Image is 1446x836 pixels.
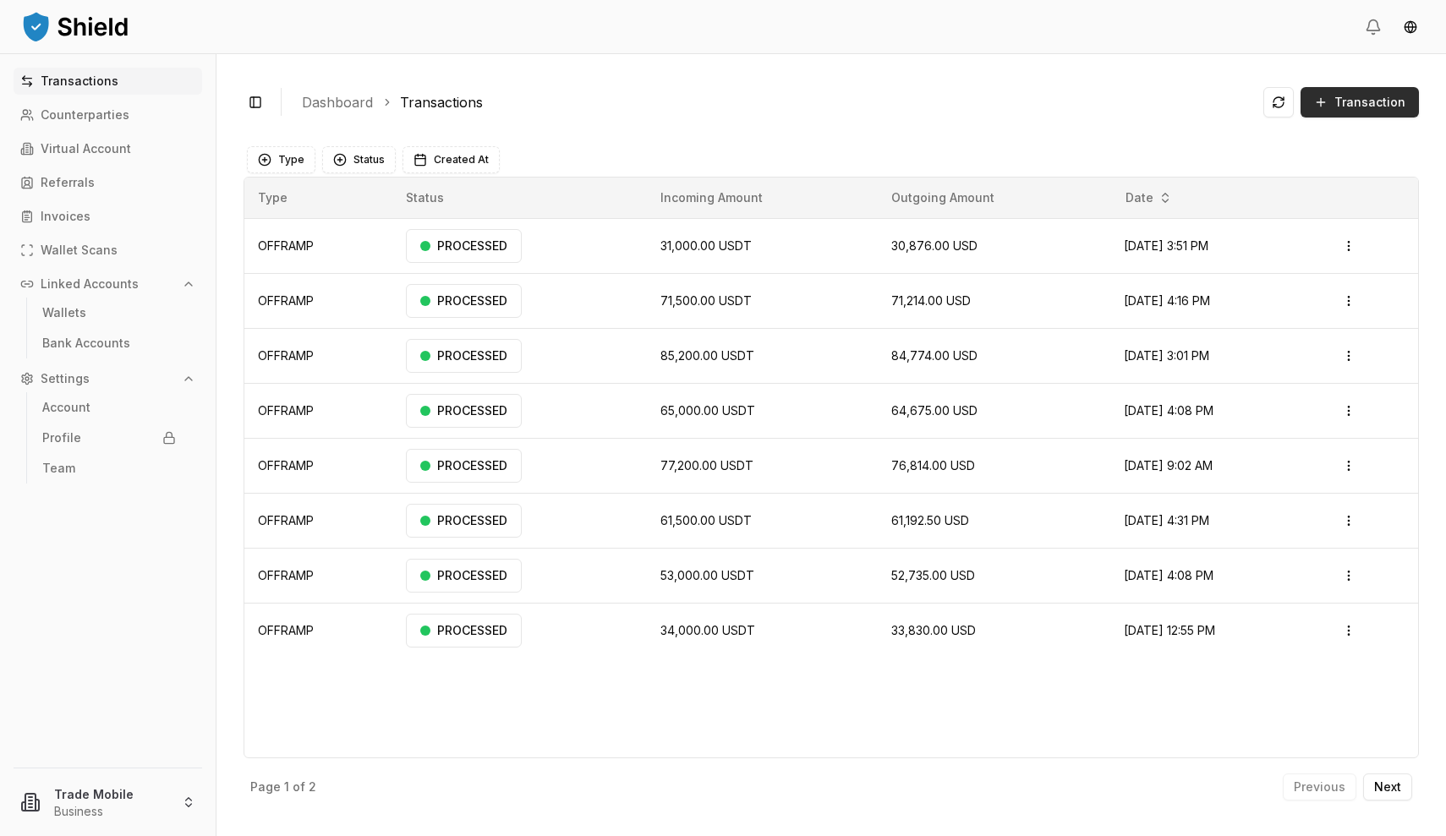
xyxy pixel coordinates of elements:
[14,101,202,128] a: Counterparties
[403,146,500,173] button: Created At
[1124,568,1213,582] span: [DATE] 4:08 PM
[42,462,75,474] p: Team
[41,143,131,155] p: Virtual Account
[1124,458,1213,473] span: [DATE] 9:02 AM
[1124,293,1210,308] span: [DATE] 4:16 PM
[36,299,183,326] a: Wallets
[42,432,81,444] p: Profile
[42,307,86,319] p: Wallets
[41,177,95,189] p: Referrals
[322,146,396,173] button: Status
[14,169,202,196] a: Referrals
[1124,513,1209,527] span: [DATE] 4:31 PM
[891,513,969,527] span: 61,192.50 USD
[250,781,281,793] p: Page
[406,449,522,483] div: PROCESSED
[20,9,130,43] img: ShieldPay Logo
[406,394,522,428] div: PROCESSED
[41,75,118,87] p: Transactions
[7,775,209,829] button: Trade MobileBusiness
[302,92,373,112] a: Dashboard
[244,548,392,603] td: OFFRAMP
[1124,403,1213,418] span: [DATE] 4:08 PM
[891,568,975,582] span: 52,735.00 USD
[660,293,752,308] span: 71,500.00 USDT
[1124,238,1208,253] span: [DATE] 3:51 PM
[41,109,129,121] p: Counterparties
[1374,781,1401,793] p: Next
[400,92,483,112] a: Transactions
[36,330,183,357] a: Bank Accounts
[406,559,522,593] div: PROCESSED
[891,458,975,473] span: 76,814.00 USD
[434,153,489,167] span: Created At
[244,178,392,218] th: Type
[41,210,90,222] p: Invoices
[41,278,139,290] p: Linked Accounts
[406,339,522,373] div: PROCESSED
[891,238,978,253] span: 30,876.00 USD
[42,402,90,413] p: Account
[244,273,392,328] td: OFFRAMP
[1334,94,1405,111] span: Transaction
[41,373,90,385] p: Settings
[660,513,752,527] span: 61,500.00 USDT
[54,785,168,803] p: Trade Mobile
[660,568,754,582] span: 53,000.00 USDT
[406,284,522,318] div: PROCESSED
[1301,87,1419,117] button: Transaction
[891,348,978,363] span: 84,774.00 USD
[309,781,316,793] p: 2
[293,781,305,793] p: of
[14,68,202,95] a: Transactions
[406,614,522,647] div: PROCESSED
[36,394,183,421] a: Account
[54,803,168,820] p: Business
[406,229,522,263] div: PROCESSED
[14,203,202,230] a: Invoices
[878,178,1110,218] th: Outgoing Amount
[42,337,130,349] p: Bank Accounts
[244,218,392,273] td: OFFRAMP
[247,146,315,173] button: Type
[406,504,522,538] div: PROCESSED
[891,623,976,637] span: 33,830.00 USD
[14,237,202,264] a: Wallet Scans
[891,403,978,418] span: 64,675.00 USD
[1124,623,1215,637] span: [DATE] 12:55 PM
[244,438,392,493] td: OFFRAMP
[14,135,202,162] a: Virtual Account
[1363,773,1412,800] button: Next
[660,348,754,363] span: 85,200.00 USDT
[36,455,183,482] a: Team
[647,178,878,218] th: Incoming Amount
[36,424,183,451] a: Profile
[244,328,392,383] td: OFFRAMP
[14,365,202,392] button: Settings
[14,270,202,298] button: Linked Accounts
[244,493,392,548] td: OFFRAMP
[660,403,755,418] span: 65,000.00 USDT
[660,458,753,473] span: 77,200.00 USDT
[41,244,118,256] p: Wallet Scans
[660,238,752,253] span: 31,000.00 USDT
[302,92,1250,112] nav: breadcrumb
[284,781,289,793] p: 1
[244,383,392,438] td: OFFRAMP
[660,623,755,637] span: 34,000.00 USDT
[244,603,392,658] td: OFFRAMP
[1124,348,1209,363] span: [DATE] 3:01 PM
[891,293,971,308] span: 71,214.00 USD
[1119,184,1179,211] button: Date
[392,178,648,218] th: Status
